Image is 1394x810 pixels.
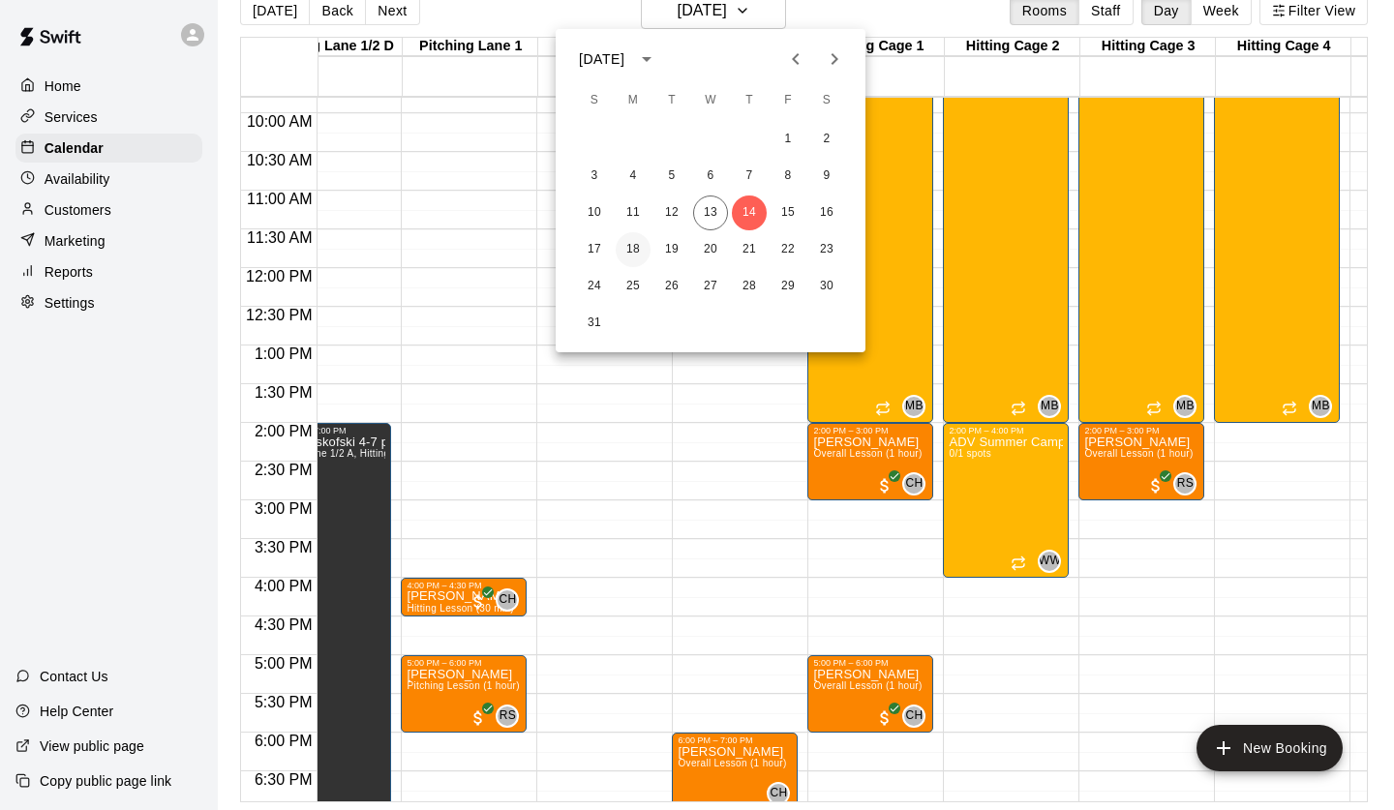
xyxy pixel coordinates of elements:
[693,81,728,120] span: Wednesday
[654,195,689,230] button: 12
[771,159,805,194] button: 8
[732,159,767,194] button: 7
[577,269,612,304] button: 24
[732,81,767,120] span: Thursday
[809,81,844,120] span: Saturday
[732,269,767,304] button: 28
[577,81,612,120] span: Sunday
[579,49,624,70] div: [DATE]
[776,40,815,78] button: Previous month
[809,159,844,194] button: 9
[771,81,805,120] span: Friday
[577,195,612,230] button: 10
[693,269,728,304] button: 27
[771,195,805,230] button: 15
[693,232,728,267] button: 20
[654,159,689,194] button: 5
[809,269,844,304] button: 30
[577,232,612,267] button: 17
[693,195,728,230] button: 13
[809,195,844,230] button: 16
[654,269,689,304] button: 26
[815,40,854,78] button: Next month
[577,159,612,194] button: 3
[771,269,805,304] button: 29
[616,269,651,304] button: 25
[616,81,651,120] span: Monday
[630,43,663,75] button: calendar view is open, switch to year view
[654,81,689,120] span: Tuesday
[616,195,651,230] button: 11
[809,122,844,157] button: 2
[654,232,689,267] button: 19
[616,159,651,194] button: 4
[809,232,844,267] button: 23
[616,232,651,267] button: 18
[577,306,612,341] button: 31
[771,232,805,267] button: 22
[732,195,767,230] button: 14
[732,232,767,267] button: 21
[771,122,805,157] button: 1
[693,159,728,194] button: 6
